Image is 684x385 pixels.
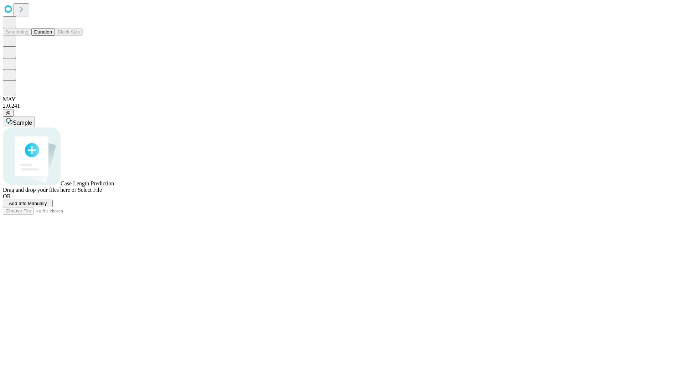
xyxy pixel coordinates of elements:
[3,103,681,109] div: 2.0.241
[3,187,76,193] span: Drag and drop your files here or
[61,180,114,186] span: Case Length Prediction
[13,120,32,126] span: Sample
[3,200,53,207] button: Add Info Manually
[3,193,11,199] span: OR
[3,117,35,127] button: Sample
[9,201,47,206] span: Add Info Manually
[78,187,102,193] span: Select File
[55,28,83,36] button: Block Size
[3,96,681,103] div: MAY
[6,110,11,115] span: @
[3,109,14,117] button: @
[31,28,55,36] button: Duration
[3,28,31,36] button: Smoothing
